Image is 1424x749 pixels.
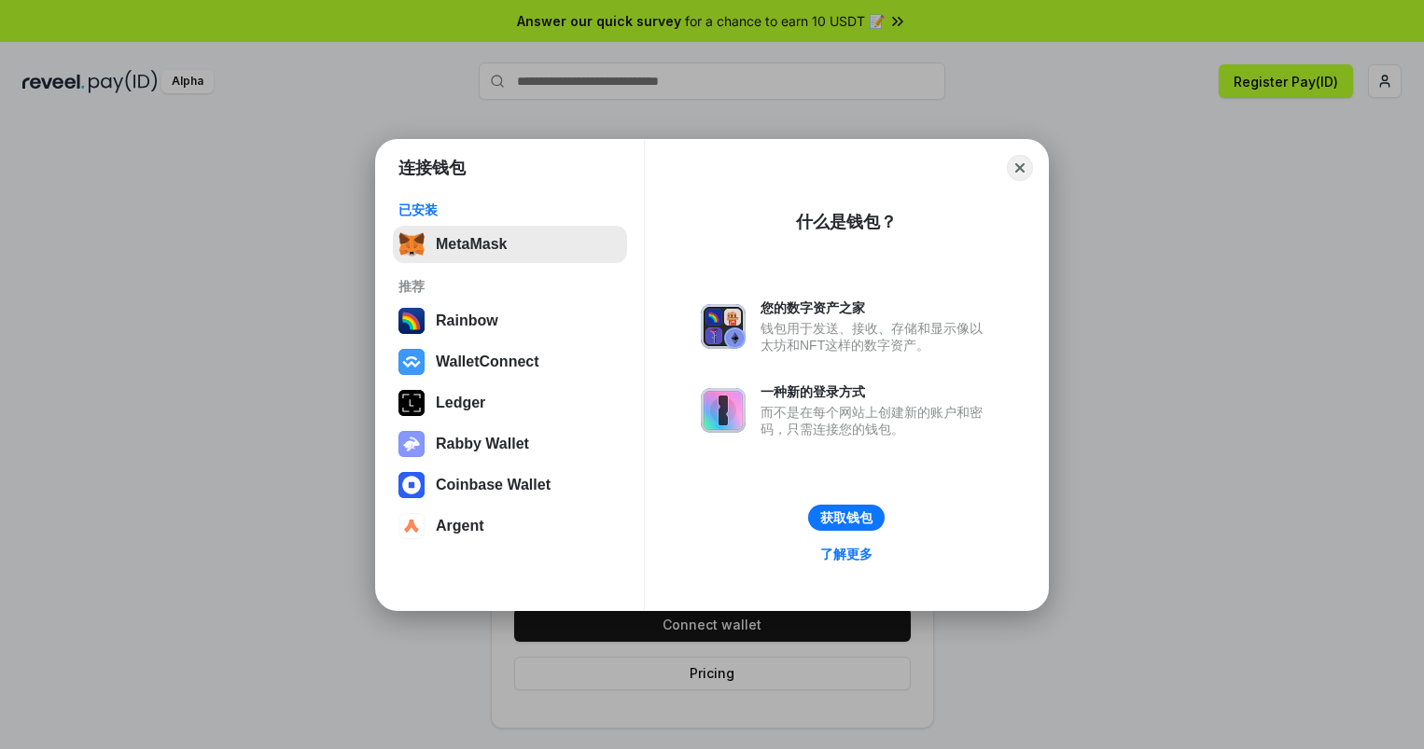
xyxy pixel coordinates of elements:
img: svg+xml,%3Csvg%20width%3D%2228%22%20height%3D%2228%22%20viewBox%3D%220%200%2028%2028%22%20fill%3D... [398,513,425,539]
div: Rainbow [436,312,498,329]
div: 什么是钱包？ [796,211,897,233]
div: 了解更多 [820,546,873,562]
div: Rabby Wallet [436,436,529,452]
a: 了解更多 [809,542,884,566]
button: Argent [393,507,627,545]
button: Close [1007,155,1033,181]
div: 钱包用于发送、接收、存储和显示像以太坊和NFT这样的数字资产。 [761,320,992,354]
img: svg+xml,%3Csvg%20xmlns%3D%22http%3A%2F%2Fwww.w3.org%2F2000%2Fsvg%22%20fill%3D%22none%22%20viewBox... [701,304,746,349]
img: svg+xml,%3Csvg%20xmlns%3D%22http%3A%2F%2Fwww.w3.org%2F2000%2Fsvg%22%20fill%3D%22none%22%20viewBox... [701,388,746,433]
button: Rabby Wallet [393,425,627,463]
button: Ledger [393,384,627,422]
img: svg+xml,%3Csvg%20width%3D%22120%22%20height%3D%22120%22%20viewBox%3D%220%200%20120%20120%22%20fil... [398,308,425,334]
button: MetaMask [393,226,627,263]
div: 获取钱包 [820,509,873,526]
h1: 连接钱包 [398,157,466,179]
img: svg+xml,%3Csvg%20width%3D%2228%22%20height%3D%2228%22%20viewBox%3D%220%200%2028%2028%22%20fill%3D... [398,472,425,498]
div: Argent [436,518,484,534]
button: WalletConnect [393,343,627,381]
button: 获取钱包 [808,505,885,531]
div: MetaMask [436,236,507,253]
div: 一种新的登录方式 [761,383,992,400]
div: 而不是在每个网站上创建新的账户和密码，只需连接您的钱包。 [761,404,992,437]
div: 您的数字资产之家 [761,299,992,316]
img: svg+xml,%3Csvg%20xmlns%3D%22http%3A%2F%2Fwww.w3.org%2F2000%2Fsvg%22%20fill%3D%22none%22%20viewBox... [398,431,425,457]
img: svg+xml,%3Csvg%20xmlns%3D%22http%3A%2F%2Fwww.w3.org%2F2000%2Fsvg%22%20width%3D%2228%22%20height%3... [398,390,425,416]
button: Rainbow [393,302,627,340]
div: 已安装 [398,201,621,218]
div: Coinbase Wallet [436,477,551,493]
div: WalletConnect [436,354,539,370]
div: Ledger [436,395,485,411]
button: Coinbase Wallet [393,466,627,504]
img: svg+xml,%3Csvg%20width%3D%2228%22%20height%3D%2228%22%20viewBox%3D%220%200%2028%2028%22%20fill%3D... [398,349,425,375]
div: 推荐 [398,278,621,295]
img: svg+xml,%3Csvg%20fill%3D%22none%22%20height%3D%2233%22%20viewBox%3D%220%200%2035%2033%22%20width%... [398,231,425,257]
